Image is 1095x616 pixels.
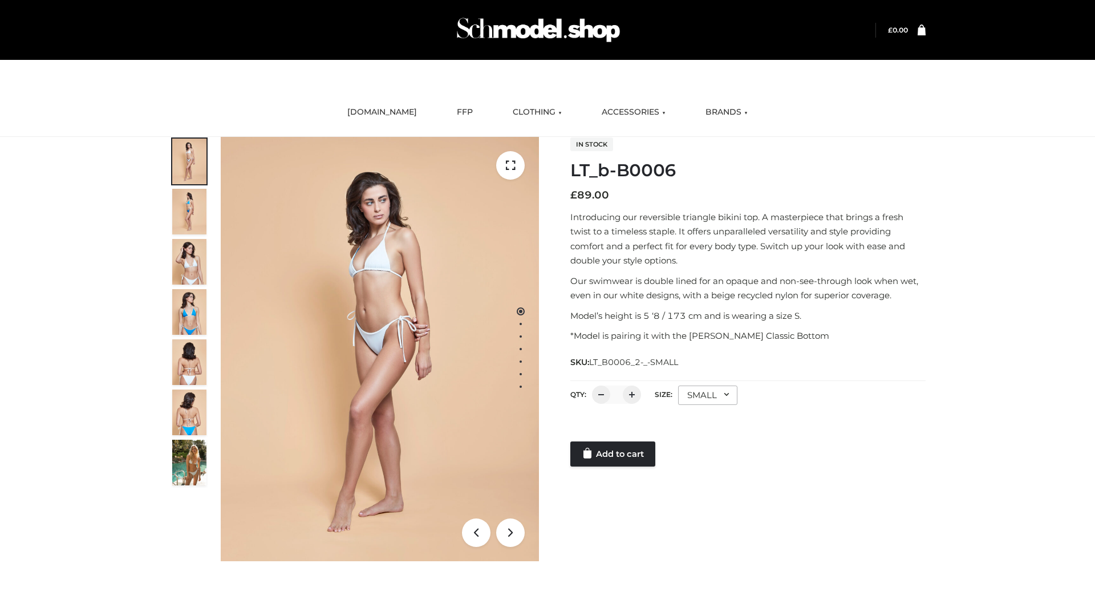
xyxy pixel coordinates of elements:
[570,189,609,201] bdi: 89.00
[172,390,206,435] img: ArielClassicBikiniTop_CloudNine_AzureSky_OW114ECO_8-scaled.jpg
[888,26,908,34] a: £0.00
[172,139,206,184] img: ArielClassicBikiniTop_CloudNine_AzureSky_OW114ECO_1-scaled.jpg
[570,210,926,268] p: Introducing our reversible triangle bikini top. A masterpiece that brings a fresh twist to a time...
[570,441,655,467] a: Add to cart
[172,189,206,234] img: ArielClassicBikiniTop_CloudNine_AzureSky_OW114ECO_2-scaled.jpg
[448,100,481,125] a: FFP
[570,390,586,399] label: QTY:
[172,239,206,285] img: ArielClassicBikiniTop_CloudNine_AzureSky_OW114ECO_3-scaled.jpg
[697,100,756,125] a: BRANDS
[570,329,926,343] p: *Model is pairing it with the [PERSON_NAME] Classic Bottom
[888,26,893,34] span: £
[570,309,926,323] p: Model’s height is 5 ‘8 / 173 cm and is wearing a size S.
[570,355,679,369] span: SKU:
[589,357,678,367] span: LT_B0006_2-_-SMALL
[339,100,425,125] a: [DOMAIN_NAME]
[593,100,674,125] a: ACCESSORIES
[888,26,908,34] bdi: 0.00
[504,100,570,125] a: CLOTHING
[172,289,206,335] img: ArielClassicBikiniTop_CloudNine_AzureSky_OW114ECO_4-scaled.jpg
[570,160,926,181] h1: LT_b-B0006
[570,137,613,151] span: In stock
[678,386,737,405] div: SMALL
[453,7,624,52] img: Schmodel Admin 964
[172,440,206,485] img: Arieltop_CloudNine_AzureSky2.jpg
[655,390,672,399] label: Size:
[570,274,926,303] p: Our swimwear is double lined for an opaque and non-see-through look when wet, even in our white d...
[172,339,206,385] img: ArielClassicBikiniTop_CloudNine_AzureSky_OW114ECO_7-scaled.jpg
[221,137,539,561] img: ArielClassicBikiniTop_CloudNine_AzureSky_OW114ECO_1
[570,189,577,201] span: £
